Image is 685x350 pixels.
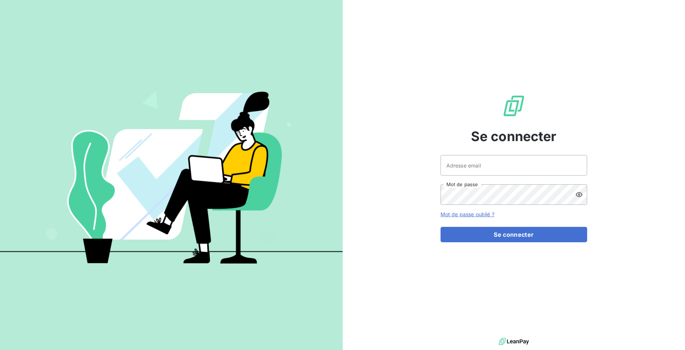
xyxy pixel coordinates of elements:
[502,94,526,118] img: Logo LeanPay
[471,126,557,146] span: Se connecter
[441,211,494,217] a: Mot de passe oublié ?
[441,227,587,242] button: Se connecter
[441,155,587,176] input: placeholder
[499,336,529,347] img: logo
